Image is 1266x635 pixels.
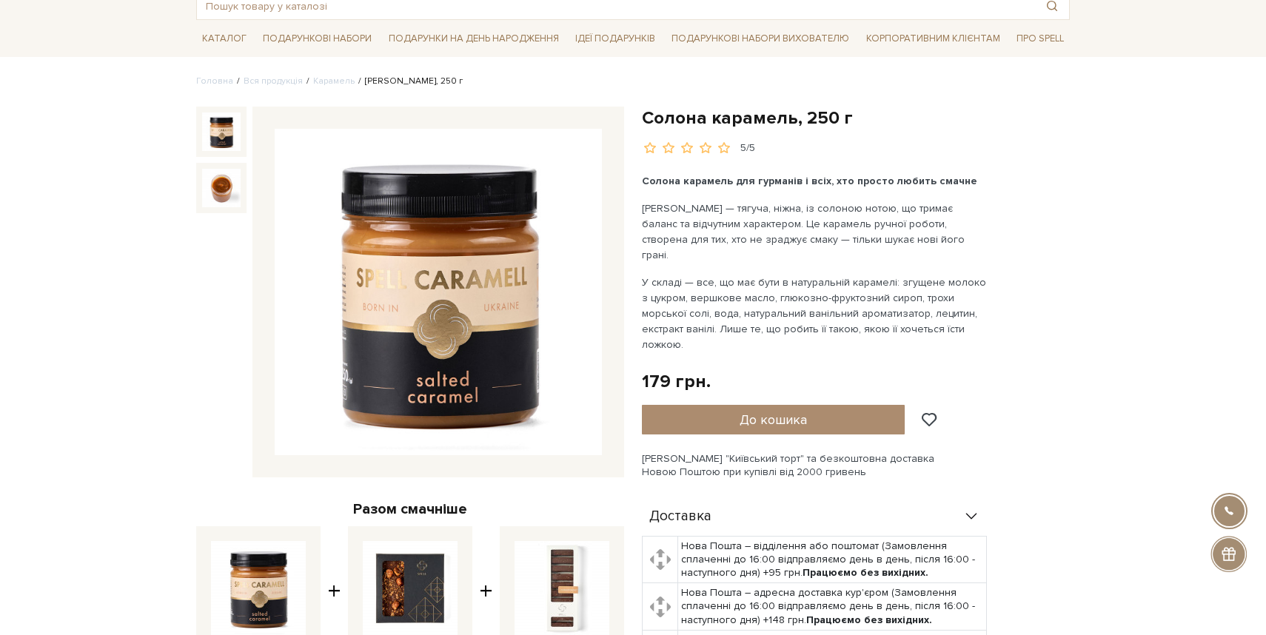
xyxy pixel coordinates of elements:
[860,26,1006,51] a: Корпоративним клієнтам
[740,411,807,428] span: До кошика
[803,566,928,579] b: Працюємо без вихідних.
[275,129,602,456] img: Солона карамель, 250 г
[313,75,355,87] a: Карамель
[355,75,463,88] li: [PERSON_NAME], 250 г
[642,201,989,263] p: [PERSON_NAME] — тягуча, ніжна, із солоною нотою, що тримає баланс та відчутним характером. Це кар...
[642,275,989,352] p: У складі — все, що має бути в натуральній карамелі: згущене молоко з цукром, вершкове масло, глюк...
[642,107,1070,130] h1: Солона карамель, 250 г
[196,75,233,87] a: Головна
[202,112,241,151] img: Солона карамель, 250 г
[666,26,855,51] a: Подарункові набори вихователю
[678,536,987,583] td: Нова Пошта – відділення або поштомат (Замовлення сплаченні до 16:00 відправляємо день в день, піс...
[569,27,661,50] a: Ідеї подарунків
[642,452,1070,479] div: [PERSON_NAME] "Київський торт" та безкоштовна доставка Новою Поштою при купівлі від 2000 гривень
[383,27,565,50] a: Подарунки на День народження
[806,614,932,626] b: Працюємо без вихідних.
[196,27,252,50] a: Каталог
[649,510,711,523] span: Доставка
[642,370,711,393] div: 179 грн.
[642,405,905,434] button: До кошика
[740,141,755,155] div: 5/5
[642,175,977,187] b: Солона карамель для гурманів і всіх, хто просто любить смачне
[202,169,241,207] img: Солона карамель, 250 г
[678,583,987,631] td: Нова Пошта – адресна доставка кур'єром (Замовлення сплаченні до 16:00 відправляємо день в день, п...
[244,75,303,87] a: Вся продукція
[196,500,624,519] div: Разом смачніше
[1011,27,1070,50] a: Про Spell
[257,27,378,50] a: Подарункові набори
